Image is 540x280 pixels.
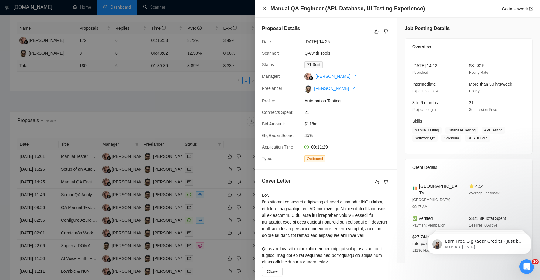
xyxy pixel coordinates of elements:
[314,86,355,91] a: [PERSON_NAME] export
[412,82,436,87] span: Intermediate
[419,183,459,196] span: [GEOGRAPHIC_DATA]
[419,221,540,264] iframe: Intercom notifications message
[352,87,355,90] span: export
[353,75,356,78] span: export
[262,39,272,44] span: Date:
[465,135,490,142] span: RESTful API
[469,191,500,195] span: Average Feedback
[373,28,380,35] button: like
[469,82,512,87] span: More than 30 hrs/week
[304,85,312,93] img: c1iKeaDyC9pHXJQXmUk0g40TM3sE0rMXz21osXO1jjsCb16zoZlqDQBQw1TD_b2kFE
[441,135,461,142] span: Selenium
[384,180,388,185] span: dislike
[413,186,417,190] img: 🇮🇪
[412,70,428,75] span: Published
[482,127,505,134] span: API Testing
[412,234,451,246] span: $27.74/hr avg hourly rate paid
[262,121,285,126] span: Bid Amount:
[304,145,309,149] span: clock-circle
[315,74,356,79] a: [PERSON_NAME] export
[382,179,390,186] button: dislike
[519,259,534,274] iframe: Intercom live chat
[412,135,438,142] span: Software QA
[382,28,390,35] button: dislike
[405,25,450,32] h5: Job Posting Details
[262,110,294,115] span: Connects Spent:
[469,100,474,105] span: 21
[412,127,442,134] span: Manual Testing
[412,108,436,112] span: Project Length
[469,184,484,189] span: ⭐ 4.94
[262,156,272,161] span: Type:
[262,51,279,56] span: Scanner:
[304,121,396,127] span: $11/hr
[304,97,396,104] span: Automation Testing
[412,216,433,221] span: ✅ Verified
[262,267,283,276] button: Close
[262,6,267,11] span: close
[374,29,379,34] span: like
[373,179,381,186] button: like
[262,145,294,149] span: Application Time:
[304,51,330,56] a: QA with Tools
[469,70,488,75] span: Hourly Rate
[412,100,438,105] span: 3 to 6 months
[304,132,396,139] span: 45%
[412,248,433,253] span: 11136 Hours
[469,63,484,68] span: $8 - $15
[469,89,480,93] span: Hourly
[412,63,437,68] span: [DATE] 14:13
[262,62,275,67] span: Status:
[270,5,425,12] h4: Manual QA Engineer (API, Database, UI Testing Experience)
[262,74,280,79] span: Manager:
[262,6,267,11] button: Close
[529,7,533,11] span: export
[445,127,478,134] span: Database Testing
[412,119,422,124] span: Skills
[412,223,445,227] span: Payment Verification
[313,63,320,67] span: Sent
[307,63,311,67] span: mail
[304,38,396,45] span: [DATE] 14:25
[304,109,396,116] span: 21
[412,89,440,93] span: Experience Level
[412,43,431,50] span: Overview
[262,25,300,32] h5: Proposal Details
[262,86,284,91] span: Freelancer:
[262,177,290,185] h5: Cover Letter
[384,29,388,34] span: dislike
[412,159,525,176] div: Client Details
[311,145,328,149] span: 00:11:29
[469,216,506,221] span: $321.8K Total Spent
[502,6,533,11] a: Go to Upworkexport
[532,259,539,264] span: 10
[309,76,313,80] img: gigradar-bm.png
[304,155,325,162] span: Outbound
[262,98,275,103] span: Profile:
[469,108,497,112] span: Submission Price
[412,198,450,209] span: [GEOGRAPHIC_DATA] 09:47 AM
[375,180,379,185] span: like
[262,133,294,138] span: GigRadar Score:
[267,268,278,275] span: Close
